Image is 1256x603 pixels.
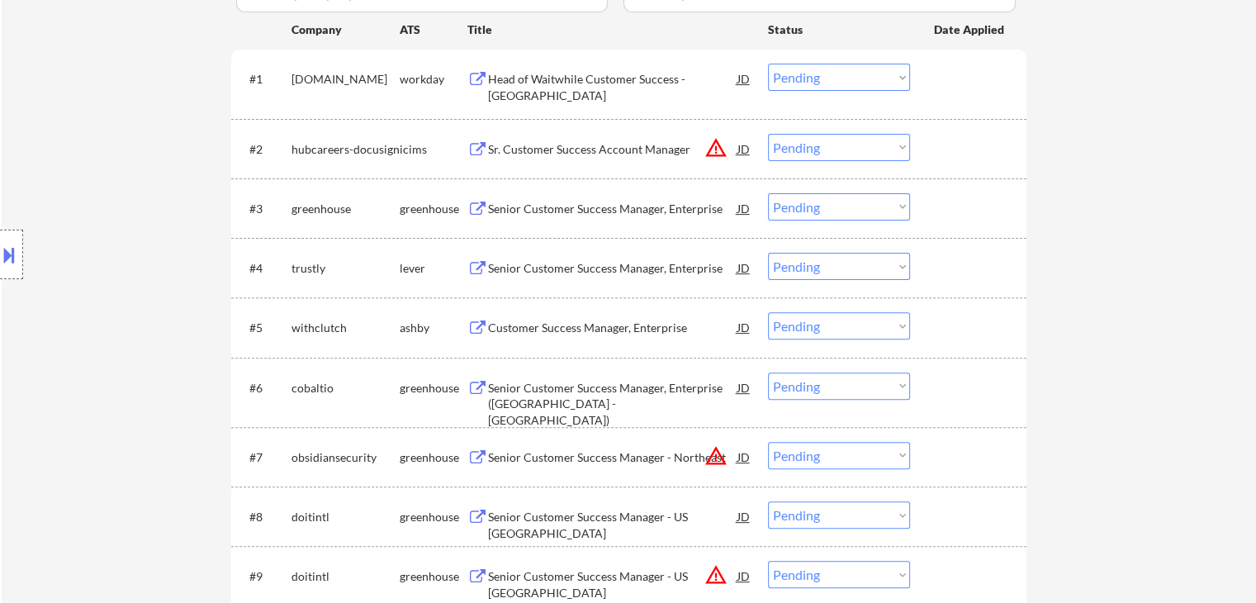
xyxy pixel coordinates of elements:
[400,201,467,217] div: greenhouse
[736,501,752,531] div: JD
[488,71,737,103] div: Head of Waitwhile Customer Success - [GEOGRAPHIC_DATA]
[249,71,278,88] div: #1
[488,449,737,466] div: Senior Customer Success Manager - Northeast
[488,320,737,336] div: Customer Success Manager, Enterprise
[704,563,728,586] button: warning_amber
[291,568,400,585] div: doitintl
[488,141,737,158] div: Sr. Customer Success Account Manager
[291,141,400,158] div: hubcareers-docusign
[291,509,400,525] div: doitintl
[736,134,752,164] div: JD
[736,253,752,283] div: JD
[291,260,400,277] div: trustly
[467,21,752,38] div: Title
[400,141,467,158] div: icims
[488,568,737,601] div: Senior Customer Success Manager - US [GEOGRAPHIC_DATA]
[249,568,278,585] div: #9
[291,21,400,38] div: Company
[291,320,400,336] div: withclutch
[400,320,467,336] div: ashby
[768,14,910,44] div: Status
[704,444,728,468] button: warning_amber
[291,449,400,466] div: obsidiansecurity
[249,449,278,466] div: #7
[291,71,400,88] div: [DOMAIN_NAME]
[488,201,737,217] div: Senior Customer Success Manager, Enterprise
[400,21,467,38] div: ATS
[736,64,752,93] div: JD
[400,449,467,466] div: greenhouse
[488,509,737,541] div: Senior Customer Success Manager - US [GEOGRAPHIC_DATA]
[400,568,467,585] div: greenhouse
[934,21,1007,38] div: Date Applied
[400,260,467,277] div: lever
[736,442,752,472] div: JD
[704,136,728,159] button: warning_amber
[249,509,278,525] div: #8
[736,561,752,591] div: JD
[400,509,467,525] div: greenhouse
[736,312,752,342] div: JD
[291,380,400,396] div: cobaltio
[736,193,752,223] div: JD
[736,373,752,402] div: JD
[291,201,400,217] div: greenhouse
[400,380,467,396] div: greenhouse
[488,380,737,429] div: Senior Customer Success Manager, Enterprise ([GEOGRAPHIC_DATA] - [GEOGRAPHIC_DATA])
[488,260,737,277] div: Senior Customer Success Manager, Enterprise
[400,71,467,88] div: workday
